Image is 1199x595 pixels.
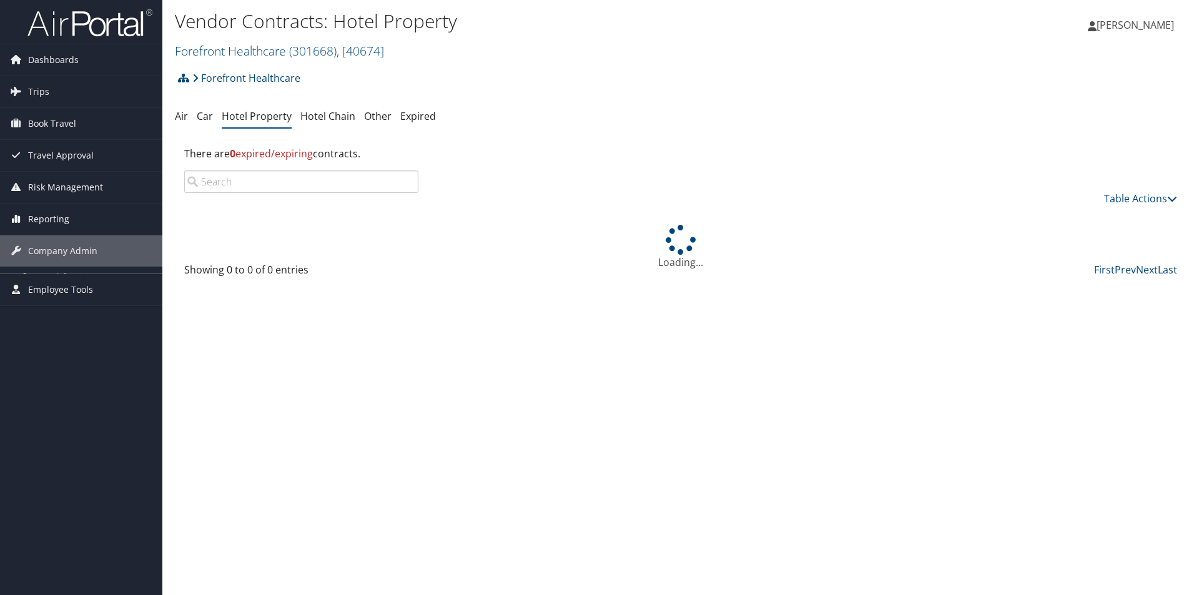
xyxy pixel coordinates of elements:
span: Risk Management [28,172,103,203]
a: Last [1158,263,1177,277]
a: Hotel Property [222,109,292,123]
div: Showing 0 to 0 of 0 entries [184,262,418,283]
span: , [ 40674 ] [337,42,384,59]
a: Other [364,109,392,123]
span: Company Admin [28,235,97,267]
span: expired/expiring [230,147,313,160]
span: Travel Approval [28,140,94,171]
a: Air [175,109,188,123]
a: Next [1136,263,1158,277]
span: Reporting [28,204,69,235]
a: Hotel Chain [300,109,355,123]
a: Forefront Healthcare [192,66,300,91]
a: First [1094,263,1115,277]
a: [PERSON_NAME] [1088,6,1187,44]
input: Search [184,170,418,193]
span: Trips [28,76,49,107]
a: Car [197,109,213,123]
span: [PERSON_NAME] [1097,18,1174,32]
a: Table Actions [1104,192,1177,205]
strong: 0 [230,147,235,160]
h1: Vendor Contracts: Hotel Property [175,8,849,34]
a: Prev [1115,263,1136,277]
img: airportal-logo.png [27,8,152,37]
span: ( 301668 ) [289,42,337,59]
div: Loading... [175,225,1187,270]
span: Dashboards [28,44,79,76]
span: Employee Tools [28,274,93,305]
span: Book Travel [28,108,76,139]
a: Expired [400,109,436,123]
a: Forefront Healthcare [175,42,384,59]
div: There are contracts. [175,137,1187,170]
